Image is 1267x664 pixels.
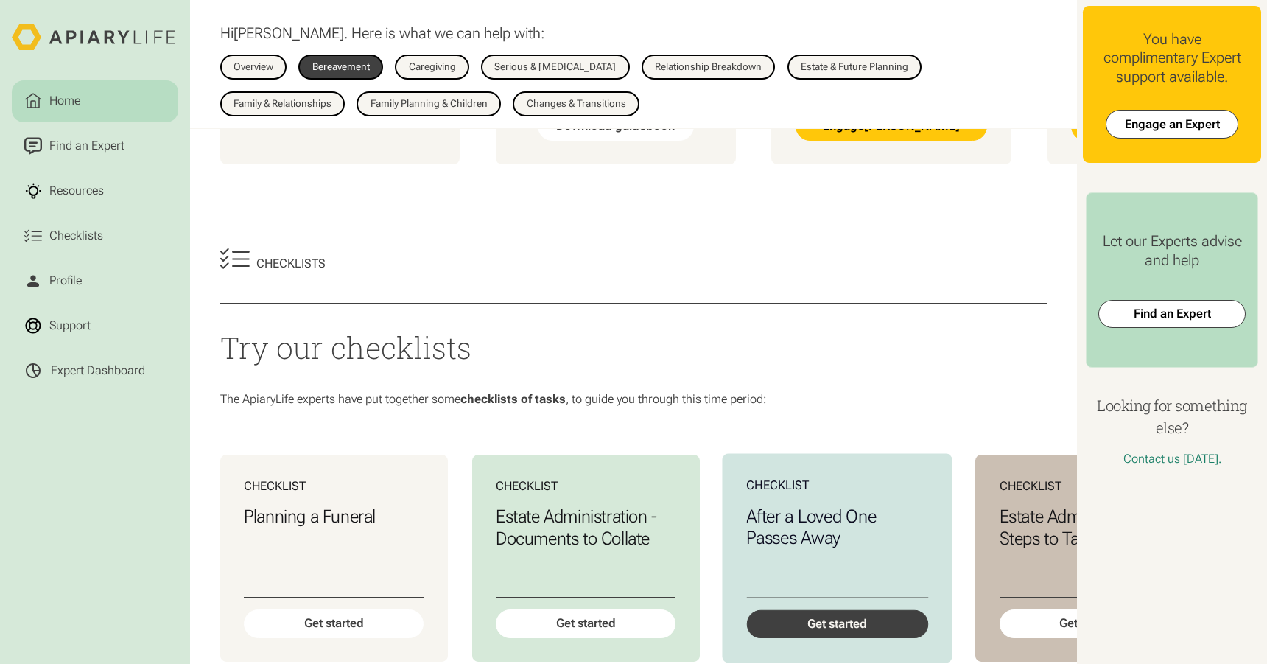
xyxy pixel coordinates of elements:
[975,455,1203,662] a: ChecklistEstate Administration - Steps to TakeGet started
[12,80,178,122] a: Home
[220,455,448,662] a: ChecklistPlanning a FuneralGet started
[244,609,424,638] div: Get started
[46,227,106,245] div: Checklists
[220,327,1047,368] h2: Try our checklists
[496,479,675,494] div: Checklist
[234,24,344,42] span: [PERSON_NAME]
[513,91,639,116] a: Changes & Transitions
[1000,609,1179,638] div: Get started
[256,256,326,271] div: Checklists
[220,392,1047,407] p: The ApiaryLife experts have put together some , to guide you through this time period:
[472,455,700,662] a: ChecklistEstate Administration - Documents to CollateGet started
[234,99,331,108] div: Family & Relationships
[747,610,929,639] div: Get started
[1123,452,1221,466] a: Contact us [DATE].
[220,24,545,43] p: Hi . Here is what we can help with:
[494,62,616,71] div: Serious & [MEDICAL_DATA]
[12,350,178,392] a: Expert Dashboard
[46,317,94,335] div: Support
[460,392,566,406] span: checklists of tasks
[747,478,929,494] div: Checklist
[1000,506,1179,549] h3: Estate Administration - Steps to Take
[409,62,456,71] div: Caregiving
[12,125,178,167] a: Find an Expert
[747,506,929,549] h3: After a Loved One Passes Away
[1098,300,1245,329] a: Find an Expert
[46,182,107,200] div: Resources
[481,55,630,80] a: Serious & [MEDICAL_DATA]
[244,506,424,527] h3: Planning a Funeral
[12,260,178,302] a: Profile
[12,305,178,347] a: Support
[395,55,469,80] a: Caregiving
[1098,232,1245,270] div: Let our Experts advise and help
[357,91,501,116] a: Family Planning & Children
[1000,479,1179,494] div: Checklist
[220,55,287,80] a: Overview
[12,170,178,212] a: Resources
[371,99,488,108] div: Family Planning & Children
[723,454,952,663] a: ChecklistAfter a Loved One Passes AwayGet started
[46,137,127,155] div: Find an Expert
[1095,30,1249,86] div: You have complimentary Expert support available.
[801,62,908,71] div: Estate & Future Planning
[1106,110,1238,139] a: Engage an Expert
[1083,395,1261,440] h4: Looking for something else?
[496,506,675,549] h3: Estate Administration - Documents to Collate
[46,272,85,290] div: Profile
[787,55,922,80] a: Estate & Future Planning
[312,62,370,71] div: Bereavement
[527,99,626,108] div: Changes & Transitions
[496,609,675,638] div: Get started
[655,62,762,71] div: Relationship Breakdown
[642,55,776,80] a: Relationship Breakdown
[298,55,383,80] a: Bereavement
[46,92,83,110] div: Home
[12,215,178,257] a: Checklists
[220,91,345,116] a: Family & Relationships
[51,363,145,378] div: Expert Dashboard
[244,479,424,494] div: Checklist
